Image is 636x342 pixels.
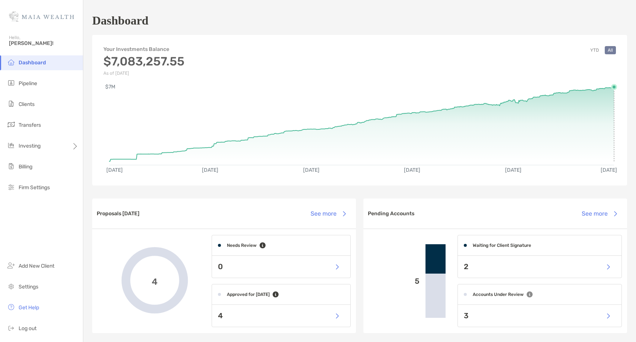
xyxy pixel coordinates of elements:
[7,162,16,171] img: billing icon
[473,243,531,248] h4: Waiting for Client Signature
[19,304,39,311] span: Get Help
[19,325,36,332] span: Log out
[505,167,521,173] text: [DATE]
[605,46,616,54] button: All
[97,210,139,217] h3: Proposals [DATE]
[218,311,223,320] p: 4
[473,292,524,297] h4: Accounts Under Review
[105,84,115,90] text: $7M
[368,210,414,217] h3: Pending Accounts
[464,262,468,271] p: 2
[7,78,16,87] img: pipeline icon
[92,14,148,28] h1: Dashboard
[587,46,602,54] button: YTD
[19,143,41,149] span: Investing
[19,80,37,87] span: Pipeline
[7,58,16,67] img: dashboard icon
[227,292,270,297] h4: Approved for [DATE]
[7,183,16,191] img: firm-settings icon
[369,277,420,286] p: 5
[19,122,41,128] span: Transfers
[9,40,78,46] span: [PERSON_NAME]!
[19,59,46,66] span: Dashboard
[227,243,257,248] h4: Needs Review
[576,206,623,222] button: See more
[202,167,218,173] text: [DATE]
[7,141,16,150] img: investing icon
[103,46,184,52] h4: Your Investments Balance
[19,101,35,107] span: Clients
[103,71,184,76] p: As of [DATE]
[19,263,54,269] span: Add New Client
[19,184,50,191] span: Firm Settings
[7,120,16,129] img: transfers icon
[404,167,420,173] text: [DATE]
[152,275,158,286] span: 4
[7,282,16,291] img: settings icon
[7,303,16,312] img: get-help icon
[218,262,223,271] p: 0
[305,206,351,222] button: See more
[19,164,32,170] span: Billing
[19,284,38,290] span: Settings
[103,54,184,68] h3: $7,083,257.55
[106,167,123,173] text: [DATE]
[601,167,617,173] text: [DATE]
[7,99,16,108] img: clients icon
[464,311,469,320] p: 3
[7,261,16,270] img: add_new_client icon
[7,323,16,332] img: logout icon
[9,3,74,30] img: Zoe Logo
[303,167,319,173] text: [DATE]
